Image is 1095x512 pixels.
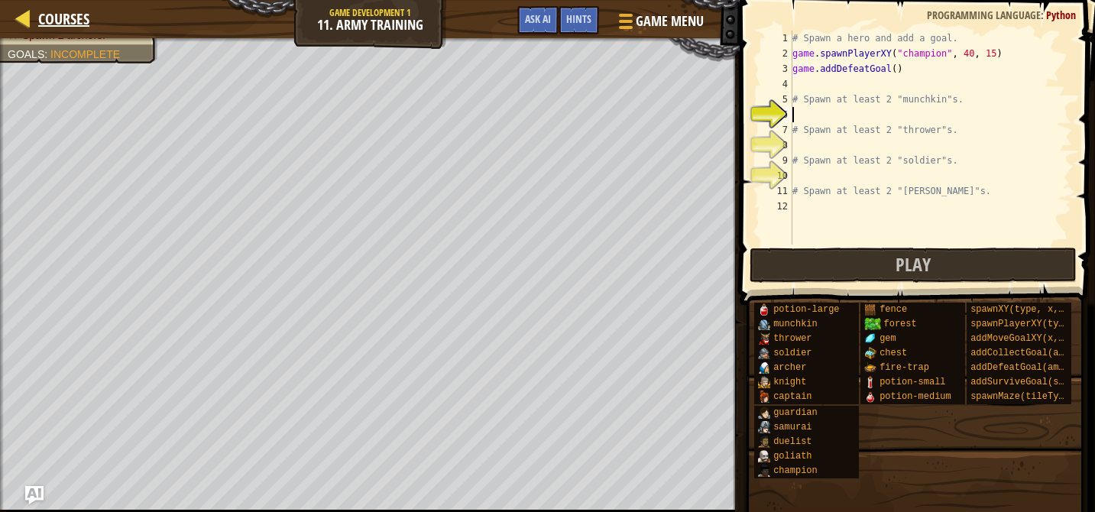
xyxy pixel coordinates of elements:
span: forest [884,319,917,329]
span: Game Menu [636,11,704,31]
div: 3 [761,61,792,76]
img: portrait.png [864,390,876,403]
img: portrait.png [758,332,770,345]
div: 12 [761,199,792,214]
span: captain [773,391,812,402]
span: archer [773,362,806,373]
span: addCollectGoal(amount) [970,348,1091,358]
img: portrait.png [864,303,876,316]
img: portrait.png [864,332,876,345]
img: portrait.png [758,465,770,477]
span: Incomplete [50,48,120,60]
a: Courses [31,8,89,29]
span: addDefeatGoal(amount) [970,362,1086,373]
img: trees_1.png [864,318,880,330]
span: guardian [773,407,818,418]
span: munchkin [773,319,818,329]
button: Ask AI [517,6,559,34]
span: Play [896,252,931,277]
span: Python [1046,8,1076,22]
div: 5 [761,92,792,107]
div: 7 [761,122,792,138]
button: Game Menu [607,6,713,42]
span: duelist [773,436,812,447]
img: portrait.png [758,347,770,359]
span: potion-medium [880,391,951,402]
span: soldier [773,348,812,358]
img: portrait.png [758,390,770,403]
img: portrait.png [758,361,770,374]
img: portrait.png [864,361,876,374]
button: Ask AI [25,486,44,504]
span: spawnXY(type, x, y) [970,304,1075,315]
span: chest [880,348,907,358]
span: Hints [566,11,591,26]
img: portrait.png [758,407,770,419]
span: gem [880,333,896,344]
span: addMoveGoalXY(x, y) [970,333,1075,344]
span: goliath [773,451,812,462]
div: 11 [761,183,792,199]
img: portrait.png [864,347,876,359]
span: Ask AI [525,11,551,26]
span: thrower [773,333,812,344]
img: portrait.png [758,318,770,330]
span: knight [773,377,806,387]
div: 6 [761,107,792,122]
img: portrait.png [758,376,770,388]
div: 9 [761,153,792,168]
div: 10 [761,168,792,183]
span: Courses [38,8,89,29]
span: fire-trap [880,362,929,373]
img: portrait.png [758,450,770,462]
span: : [44,48,50,60]
img: portrait.png [758,421,770,433]
img: portrait.png [758,436,770,448]
span: fence [880,304,907,315]
span: potion-small [880,377,945,387]
div: 8 [761,138,792,153]
div: 1 [761,31,792,46]
span: Programming language [927,8,1041,22]
span: potion-large [773,304,839,315]
span: champion [773,465,818,476]
span: : [1041,8,1046,22]
span: samurai [773,422,812,433]
div: 2 [761,46,792,61]
img: portrait.png [864,376,876,388]
span: Goals [8,48,44,60]
img: portrait.png [758,303,770,316]
div: 4 [761,76,792,92]
button: Play [750,248,1077,283]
